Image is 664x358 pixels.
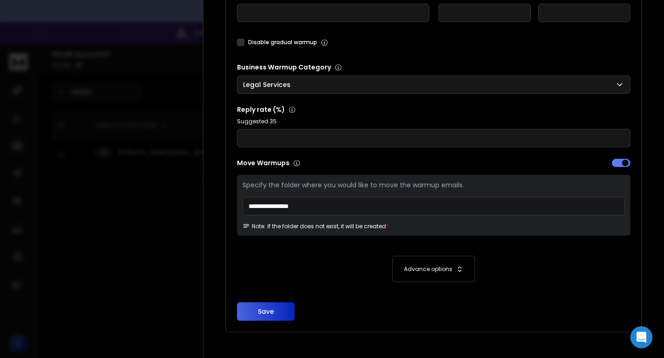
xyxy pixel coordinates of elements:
[243,80,294,89] p: Legal Services
[237,118,630,125] p: Suggested 35
[243,180,625,190] p: Specify the folder where you would like to move the warmup emails.
[248,39,317,46] label: Disable gradual warmup
[237,158,431,167] p: Move Warmups
[404,266,452,273] p: Advance options
[246,256,621,282] button: Advance options
[237,105,630,114] p: Reply rate (%)
[237,302,295,321] button: Save
[237,63,630,72] p: Business Warmup Category
[267,223,386,230] p: If the folder does not exist, it will be created
[630,326,652,348] div: Open Intercom Messenger
[243,223,266,230] span: Note:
